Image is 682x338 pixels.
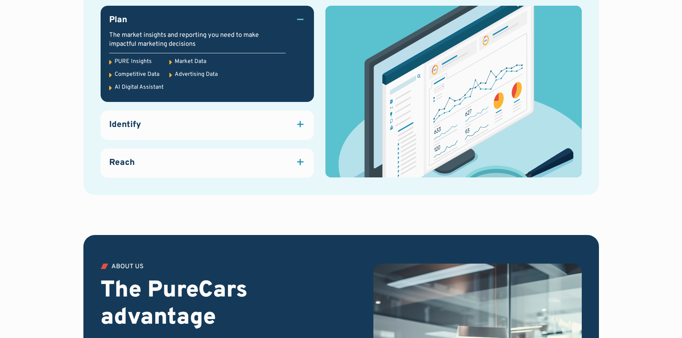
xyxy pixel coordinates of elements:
div: Market Data [175,58,206,65]
div: Advertising Data [175,70,218,78]
div: PURE Insights [115,58,152,65]
div: ABOUT US [111,264,144,270]
div: The market insights and reporting you need to make impactful marketing decisions [109,31,286,49]
h3: Plan [109,14,127,26]
h3: Reach [109,157,135,169]
div: AI Digital Assistant [115,83,164,91]
h2: The PureCars advantage [101,277,350,332]
img: dashboard [325,6,582,177]
div: Competitive Data [115,70,159,78]
h3: Identify [109,119,141,131]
